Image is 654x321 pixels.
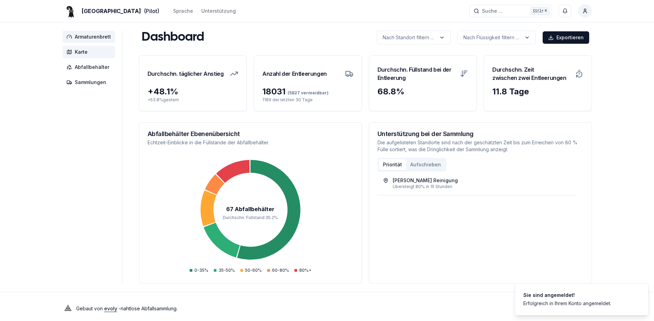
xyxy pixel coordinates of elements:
p: Nach Flüssigkeit filtern ... [463,34,519,41]
div: 50-60% [240,268,262,273]
img: Basel Logo [62,3,79,19]
h1: Dashboard [142,31,204,44]
button: Sprache [173,7,193,15]
div: 0-35% [190,268,208,273]
a: [GEOGRAPHIC_DATA](Pilot) [62,7,159,15]
div: 18031 [262,86,353,97]
div: Übersteigt 80% in 15 Stunden [393,184,571,189]
p: 1189 der letzten 30 Tage [262,97,353,103]
h3: Durchschn. täglicher Anstieg [148,64,224,83]
a: Abfallbehälter [62,61,118,73]
p: Nach Standort filtern ... [383,34,434,41]
span: Suche ... [482,8,503,14]
div: Sie sind angemeldet! [523,292,611,299]
div: 68.8 % [378,86,469,97]
a: Karte [62,46,118,58]
h3: Anzahl der Entleerungen [262,64,327,83]
a: Sammlungen [62,76,118,89]
button: label [377,31,451,44]
p: Die aufgelisteten Standorte sind nach der geschätzten Zeit bis zum Erreichen von 80 % Fülle sorti... [378,139,583,153]
span: Sammlungen [75,79,106,86]
button: Aufschieben [406,159,445,170]
a: evoly [104,306,117,311]
a: [PERSON_NAME] ReinigungÜbersteigt 80% in 15 Stunden [383,177,571,189]
span: Karte [75,49,88,55]
div: 11.8 Tage [492,86,583,97]
button: Exportieren [543,31,589,44]
tspan: Durchschn. Füllstand : 35.2 % [223,215,278,220]
h3: Abfallbehälter Ebenenübersicht [148,131,353,137]
h3: Unterstützung bei der Sammlung [378,131,583,137]
div: + 48.1 % [148,86,239,97]
a: Unterstützung [201,7,236,15]
a: Armaturenbrett [62,31,118,43]
p: Echtzeit-Einblicke in die Füllstände der Abfallbehälter. [148,139,353,146]
span: [GEOGRAPHIC_DATA] [82,7,141,15]
p: + 53.8 % gestern [148,97,239,103]
tspan: 67 Abfallbehälter [226,206,274,213]
div: [PERSON_NAME] Reinigung [393,177,458,184]
h3: Durchschn. Füllstand bei der Entleerung [378,64,456,83]
span: Armaturenbrett [75,33,111,40]
div: 80%+ [294,268,311,273]
p: Gebaut von - nahtlose Abfallsammlung . [76,304,178,313]
button: Priorität [379,159,406,170]
div: Erfolgreich in Ihrem Konto angemeldet. [523,300,611,307]
span: (Pilot) [144,7,159,15]
img: Evoly Logo [62,303,73,314]
button: label [457,31,536,44]
span: Abfallbehälter [75,64,109,71]
span: (5827 vermeidbar) [285,90,329,95]
div: 35-50% [214,268,235,273]
h3: Durchschn. Zeit zwischen zwei Entleerungen [492,64,571,83]
div: 60-80% [267,268,289,273]
div: Sprache [173,8,193,14]
button: Suche ...Ctrl+K [469,5,552,17]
